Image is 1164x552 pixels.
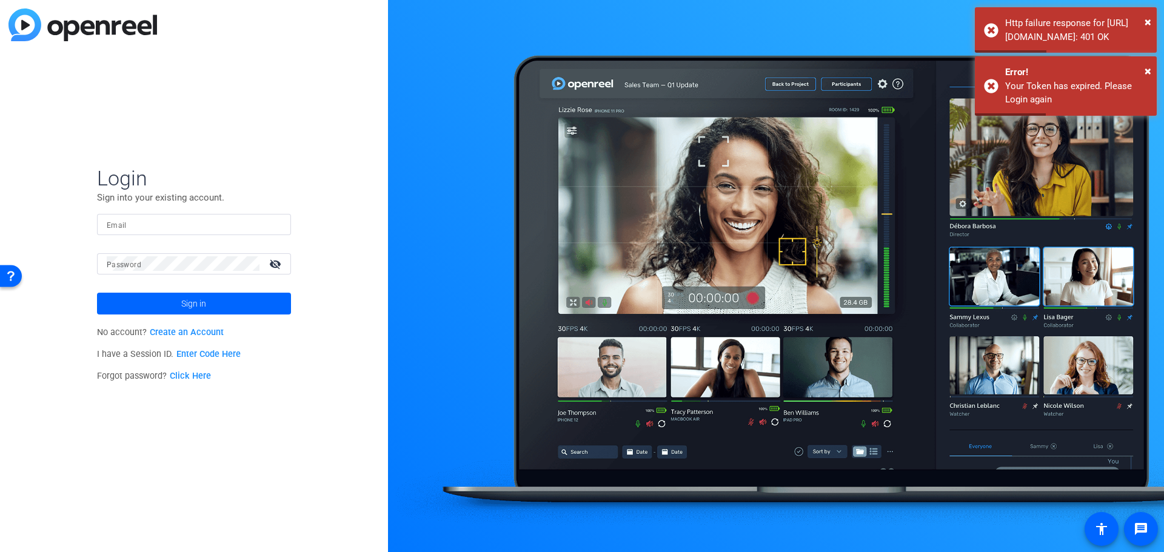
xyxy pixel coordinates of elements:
[107,217,281,231] input: Enter Email Address
[1005,79,1148,107] div: Your Token has expired. Please Login again
[1094,522,1109,536] mat-icon: accessibility
[1145,62,1151,80] button: Close
[262,255,291,273] mat-icon: visibility_off
[1145,15,1151,29] span: ×
[176,349,241,359] a: Enter Code Here
[97,371,211,381] span: Forgot password?
[107,221,127,230] mat-label: Email
[97,191,291,204] p: Sign into your existing account.
[170,371,211,381] a: Click Here
[1145,13,1151,31] button: Close
[181,288,206,319] span: Sign in
[1005,65,1148,79] div: Error!
[97,165,291,191] span: Login
[97,349,241,359] span: I have a Session ID.
[1005,16,1148,44] div: Http failure response for https://capture.openreel.com/api/videos/1333819/download-url?video_type...
[97,293,291,314] button: Sign in
[1145,64,1151,78] span: ×
[150,327,224,338] a: Create an Account
[97,327,224,338] span: No account?
[107,261,141,269] mat-label: Password
[1134,522,1148,536] mat-icon: message
[8,8,157,41] img: blue-gradient.svg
